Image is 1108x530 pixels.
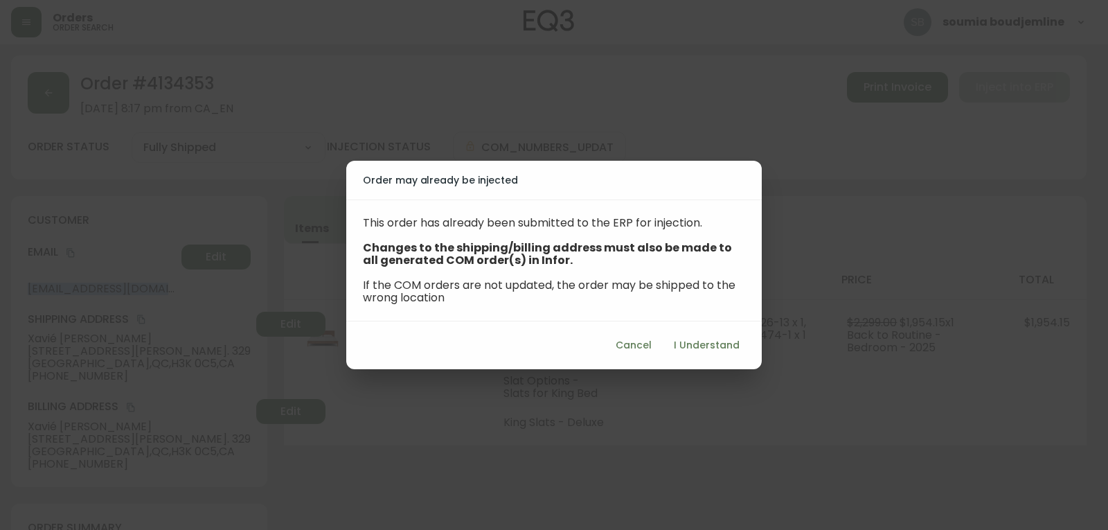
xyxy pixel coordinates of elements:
span: I Understand [674,337,740,354]
p: This order has already been submitted to the ERP for injection. If the COM orders are not updated... [363,217,745,304]
b: Changes to the shipping/billing address must also be made to all generated COM order(s) in Infor. [363,240,732,268]
h2: Order may already be injected [363,172,745,188]
span: Cancel [616,337,652,354]
button: I Understand [668,333,745,358]
button: Cancel [610,333,657,358]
